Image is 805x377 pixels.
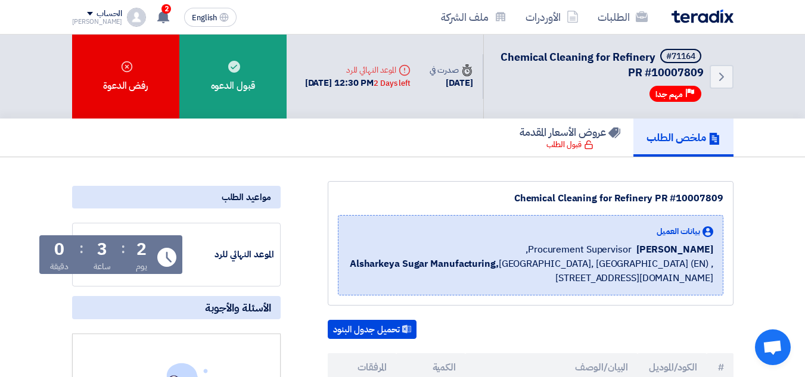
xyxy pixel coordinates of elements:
[97,241,107,258] div: 3
[179,35,287,119] div: قبول الدعوه
[431,3,516,31] a: ملف الشركة
[192,14,217,22] span: English
[755,329,791,365] a: Open chat
[672,10,733,23] img: Teradix logo
[161,4,171,14] span: 2
[54,241,64,258] div: 0
[506,119,633,157] a: عروض الأسعار المقدمة قبول الطلب
[526,242,632,257] span: Procurement Supervisor,
[520,125,620,139] h5: عروض الأسعار المقدمة
[348,257,713,285] span: [GEOGRAPHIC_DATA], [GEOGRAPHIC_DATA] (EN) ,[STREET_ADDRESS][DOMAIN_NAME]
[72,35,179,119] div: رفض الدعوة
[72,18,123,25] div: [PERSON_NAME]
[328,320,417,339] button: تحميل جدول البنود
[655,89,683,100] span: مهم جدا
[657,225,700,238] span: بيانات العميل
[127,8,146,27] img: profile_test.png
[338,191,723,205] div: Chemical Cleaning for Refinery PR #10007809
[50,260,69,273] div: دقيقة
[136,241,147,258] div: 2
[636,242,713,257] span: [PERSON_NAME]
[430,64,473,76] div: صدرت في
[501,49,704,80] span: Chemical Cleaning for Refinery PR #10007809
[305,64,411,76] div: الموعد النهائي للرد
[185,248,274,261] div: الموعد النهائي للرد
[374,77,411,89] div: 2 Days left
[94,260,111,273] div: ساعة
[72,186,281,208] div: مواعيد الطلب
[498,49,704,80] h5: Chemical Cleaning for Refinery PR #10007809
[121,238,125,259] div: :
[430,76,473,90] div: [DATE]
[305,76,411,90] div: [DATE] 12:30 PM
[666,52,695,61] div: #71164
[79,238,83,259] div: :
[546,139,593,151] div: قبول الطلب
[184,8,237,27] button: English
[647,130,720,144] h5: ملخص الطلب
[350,257,499,271] b: Alsharkeya Sugar Manufacturing,
[205,301,271,314] span: الأسئلة والأجوبة
[516,3,588,31] a: الأوردرات
[633,119,733,157] a: ملخص الطلب
[588,3,657,31] a: الطلبات
[136,260,147,273] div: يوم
[97,9,122,19] div: الحساب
